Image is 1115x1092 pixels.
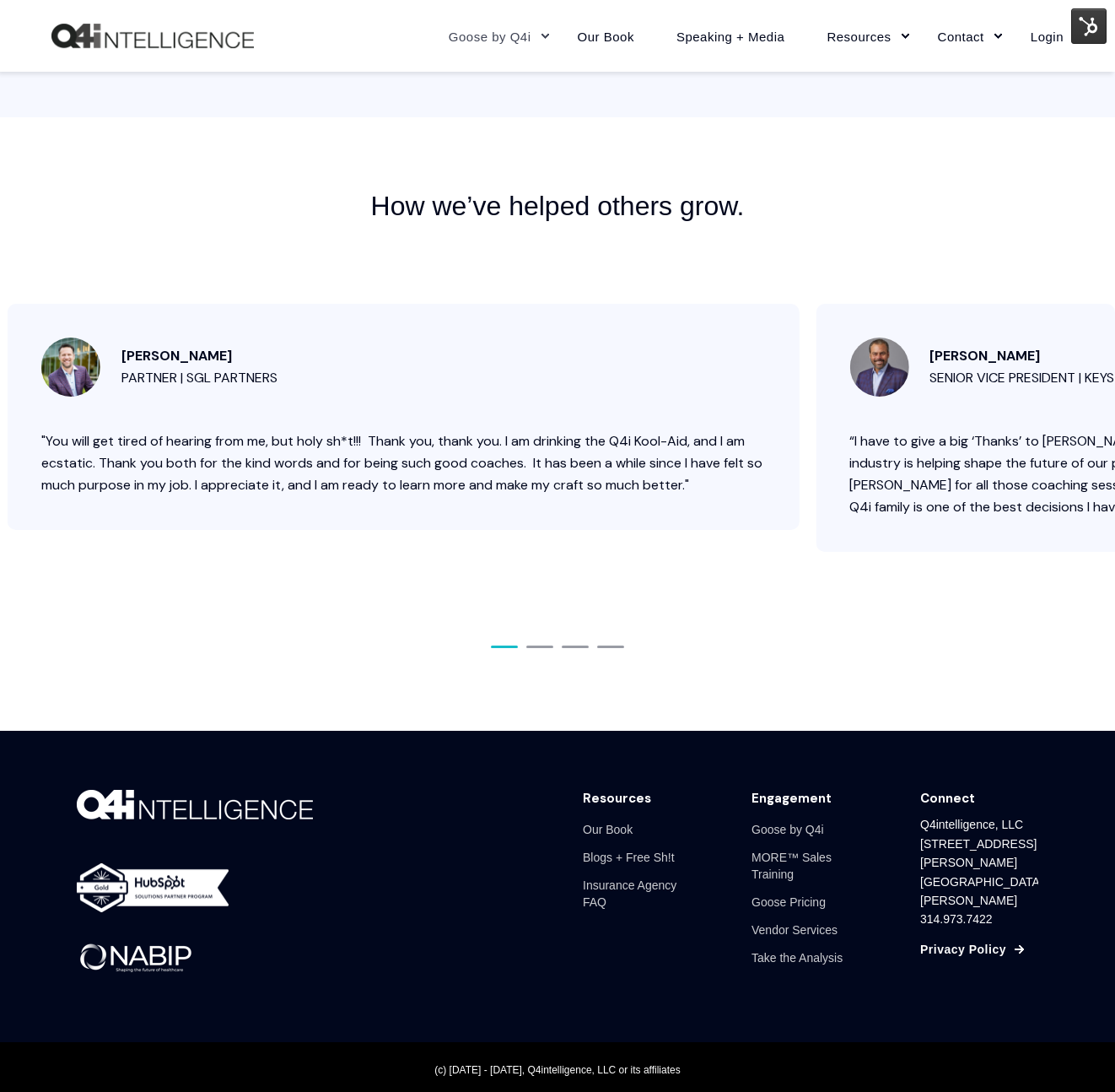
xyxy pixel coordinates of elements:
[51,24,254,49] a: Back to Home
[491,646,518,648] span: Go to slide 1
[77,941,195,976] img: NABIP_Logos_Logo 1_White-1
[1071,8,1107,44] img: HubSpot Tools Menu Toggle
[434,1064,680,1076] span: (c) [DATE] - [DATE], Q4intelligence, LLC or its affiliates
[51,24,254,49] img: Q4intelligence, LLC logo
[597,646,624,648] span: Go to slide 4
[751,888,826,916] a: Goose Pricing
[583,815,633,843] a: Our Book
[8,304,800,530] div: 1 / 4
[751,815,824,843] a: Goose by Q4i
[51,185,1064,228] h3: How we’ve helped others grow.
[751,815,870,971] div: Navigation Menu
[583,843,675,871] a: Blogs + Free Sh!t
[583,815,701,916] div: Navigation Menu
[751,943,843,971] a: Take the Analysis
[751,843,870,888] a: MORE™ Sales Training
[751,790,832,807] div: Engagement
[121,369,277,387] span: Partner | SGL Partners
[920,940,1006,959] a: Privacy Policy
[1031,1011,1115,1092] iframe: Chat Widget
[920,815,1043,928] div: Q4intelligence, LLC [STREET_ADDRESS][PERSON_NAME] [GEOGRAPHIC_DATA][PERSON_NAME] 314.973.7422
[562,646,589,648] span: Go to slide 3
[41,430,766,496] p: "You will get tired of hearing from me, but holy sh*t!!! Thank you, thank you. I am drinking the ...
[583,790,651,807] div: Resources
[751,916,838,943] a: Vendor Services
[77,790,313,819] img: 01202-Q4i-Brand-Design-WH-Apr-10-2023-10-13-58-1515-AM
[583,871,701,916] a: Insurance Agency FAQ
[41,338,100,397] img: 1697683626449
[121,345,277,367] span: [PERSON_NAME]
[526,646,553,648] span: Go to slide 2
[849,338,908,397] img: 1665591176085
[920,790,975,807] div: Connect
